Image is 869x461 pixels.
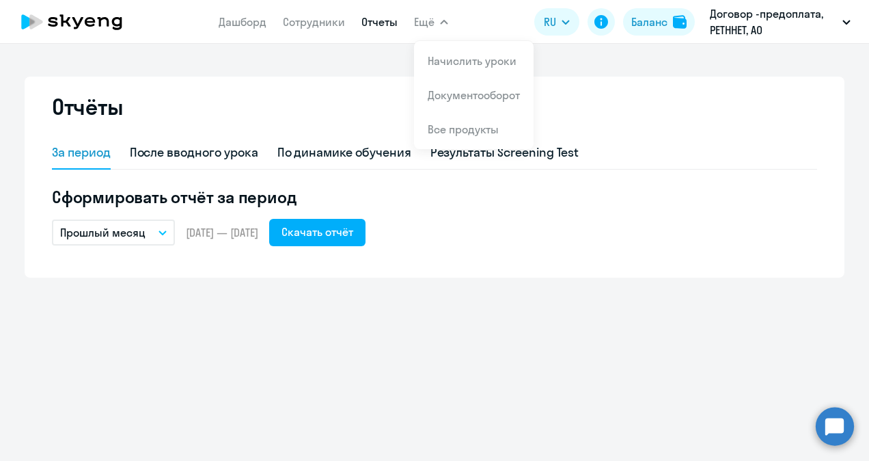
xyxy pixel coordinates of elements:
button: RU [534,8,579,36]
button: Договор -предоплата, РЕТННЕТ, АО [703,5,857,38]
a: Сотрудники [283,15,345,29]
a: Все продукты [428,122,499,136]
p: Прошлый месяц [60,224,146,241]
button: Прошлый месяц [52,220,175,246]
a: Начислить уроки [428,54,516,68]
a: Отчеты [361,15,398,29]
img: balance [673,15,687,29]
span: Ещё [414,14,434,30]
div: После вводного урока [130,144,258,161]
div: За период [52,144,111,161]
div: Скачать отчёт [281,224,353,240]
button: Ещё [414,8,448,36]
div: Результаты Screening Test [430,144,579,161]
h2: Отчёты [52,93,123,120]
h5: Сформировать отчёт за период [52,186,817,208]
a: Дашборд [219,15,266,29]
span: RU [544,14,556,30]
div: По динамике обучения [277,144,411,161]
button: Балансbalance [623,8,695,36]
button: Скачать отчёт [269,219,365,246]
p: Договор -предоплата, РЕТННЕТ, АО [710,5,837,38]
span: [DATE] — [DATE] [186,225,258,240]
div: Баланс [631,14,667,30]
a: Документооборот [428,88,520,102]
